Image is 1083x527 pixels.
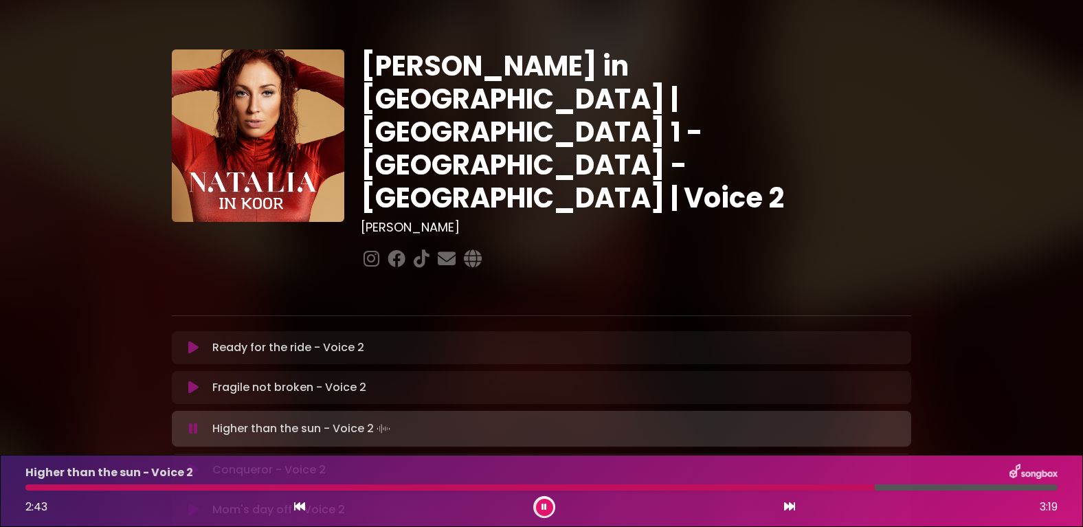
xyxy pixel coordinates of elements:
[212,419,393,438] p: Higher than the sun - Voice 2
[172,49,344,222] img: YTVS25JmS9CLUqXqkEhs
[1009,464,1058,482] img: songbox-logo-white.png
[361,220,911,235] h3: [PERSON_NAME]
[212,339,364,356] p: Ready for the ride - Voice 2
[25,464,193,481] p: Higher than the sun - Voice 2
[212,379,366,396] p: Fragile not broken - Voice 2
[25,499,47,515] span: 2:43
[374,419,393,438] img: waveform4.gif
[1040,499,1058,515] span: 3:19
[361,49,911,214] h1: [PERSON_NAME] in [GEOGRAPHIC_DATA] | [GEOGRAPHIC_DATA] 1 - [GEOGRAPHIC_DATA] - [GEOGRAPHIC_DATA] ...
